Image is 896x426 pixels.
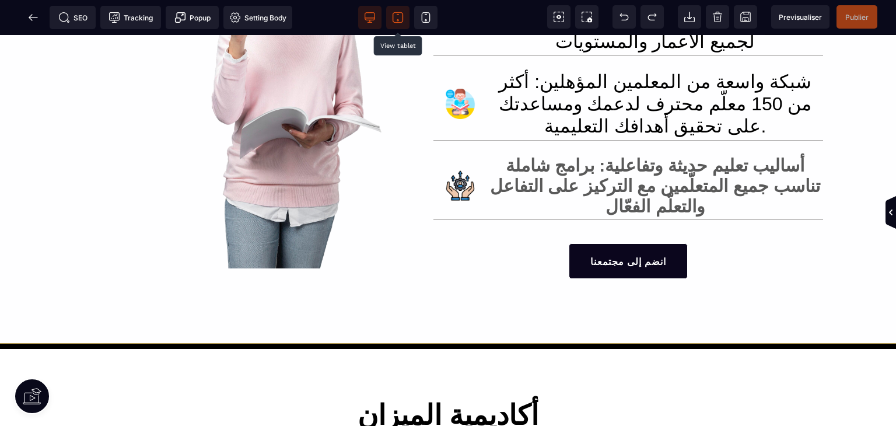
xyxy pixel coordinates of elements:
[845,13,869,22] span: Publier
[108,12,153,23] span: Tracking
[569,208,688,244] button: انضم إلى مجتمعنا
[229,12,286,23] span: Setting Body
[174,12,211,23] span: Popup
[547,5,570,29] span: View components
[771,5,829,29] span: Preview
[575,5,598,29] span: Screenshot
[58,12,87,23] span: SEO
[445,54,475,84] img: 242227ade6b31279df1574f2607e0e19_reading.png
[490,121,825,181] b: أساليب تعليم حديثة وتفاعلية: برامج شاملة تناسب جميع المتعلّمين مع التركيز على التفاعل والتعلّم ال...
[487,36,823,102] div: شبكة واسعة من المعلمين المؤهلين: أكثر من 150 معلّم محترف لدعمك ومساعدتك على تحقيق أهدافك التعليمية.
[779,13,822,22] span: Previsualiser
[445,135,475,166] img: 89f3674c4ccb1ad6a46cf0fc1438c070_16257293.png
[358,365,538,396] b: أكاديمية الميزان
